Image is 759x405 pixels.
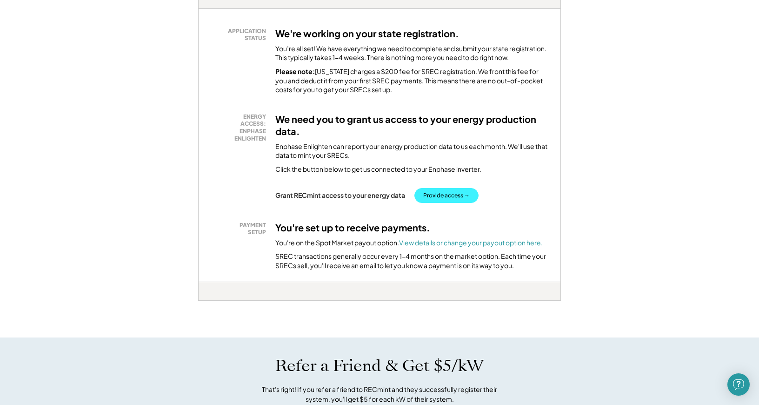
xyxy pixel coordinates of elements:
[275,356,484,376] h1: Refer a Friend & Get $5/kW
[275,67,315,75] strong: Please note:
[275,238,543,248] div: You're on the Spot Market payout option.
[275,67,549,94] div: [US_STATE] charges a $200 fee for SREC registration. We front this fee for you and deduct it from...
[215,27,266,42] div: APPLICATION STATUS
[275,191,405,199] div: Grant RECmint access to your energy data
[275,252,549,270] div: SREC transactions generally occur every 1-4 months on the market option. Each time your SRECs sel...
[275,142,549,160] div: Enphase Enlighten can report your energy production data to us each month. We'll use that data to...
[414,188,479,203] button: Provide access →
[275,44,549,62] div: You’re all set! We have everything we need to complete and submit your state registration. This t...
[215,113,266,142] div: ENERGY ACCESS: ENPHASE ENLIGHTEN
[252,385,507,404] div: That's right! If you refer a friend to RECmint and they successfully register their system, you'l...
[727,373,750,396] div: Open Intercom Messenger
[275,27,459,40] h3: We're working on your state registration.
[275,165,481,174] div: Click the button below to get us connected to your Enphase inverter.
[275,113,549,137] h3: We need you to grant us access to your energy production data.
[275,222,430,234] h3: You're set up to receive payments.
[198,301,228,304] div: qalotoy3 - MD 1.5x (BT)
[399,238,543,247] a: View details or change your payout option here.
[215,222,266,236] div: PAYMENT SETUP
